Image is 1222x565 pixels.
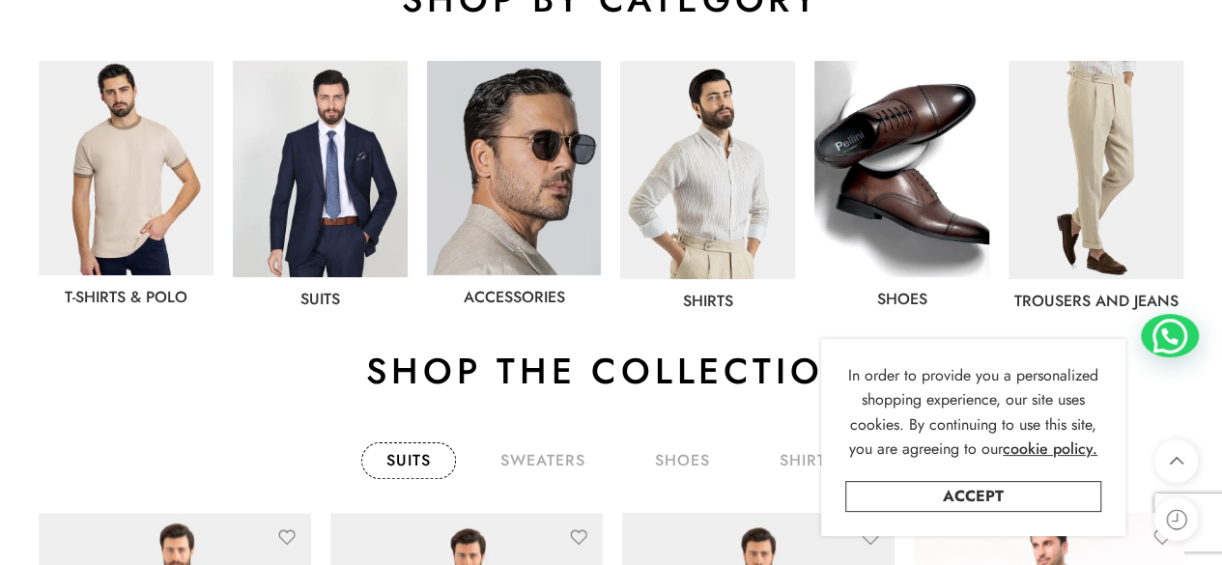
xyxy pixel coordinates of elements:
span: In order to provide you a personalized shopping experience, our site uses cookies. By continuing ... [848,364,1098,461]
a: Trousers and jeans [1013,290,1178,312]
a: Accessories [464,286,565,308]
a: shoes [630,442,735,479]
a: Accept [845,481,1101,512]
a: shirts [754,442,861,479]
a: cookie policy. [1003,437,1097,462]
h2: Shop the collection [39,348,1183,394]
a: T-Shirts & Polo [65,286,187,308]
a: shoes [877,288,927,310]
a: Suits [361,442,456,479]
a: sweaters [475,442,611,479]
a: Suits [300,288,340,310]
a: Shirts [683,290,733,312]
